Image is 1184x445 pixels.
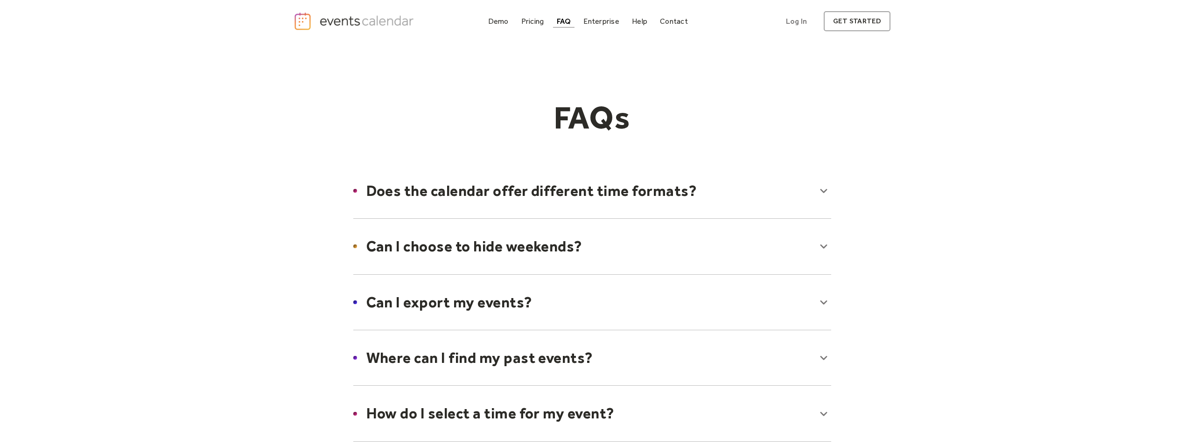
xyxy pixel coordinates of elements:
[413,98,771,137] h1: FAQs
[484,15,512,28] a: Demo
[488,19,509,24] div: Demo
[632,19,647,24] div: Help
[521,19,544,24] div: Pricing
[628,15,651,28] a: Help
[580,15,623,28] a: Enterprise
[294,12,417,31] a: home
[583,19,619,24] div: Enterprise
[557,19,571,24] div: FAQ
[660,19,688,24] div: Contact
[777,11,816,31] a: Log In
[656,15,692,28] a: Contact
[824,11,890,31] a: get started
[518,15,548,28] a: Pricing
[553,15,575,28] a: FAQ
